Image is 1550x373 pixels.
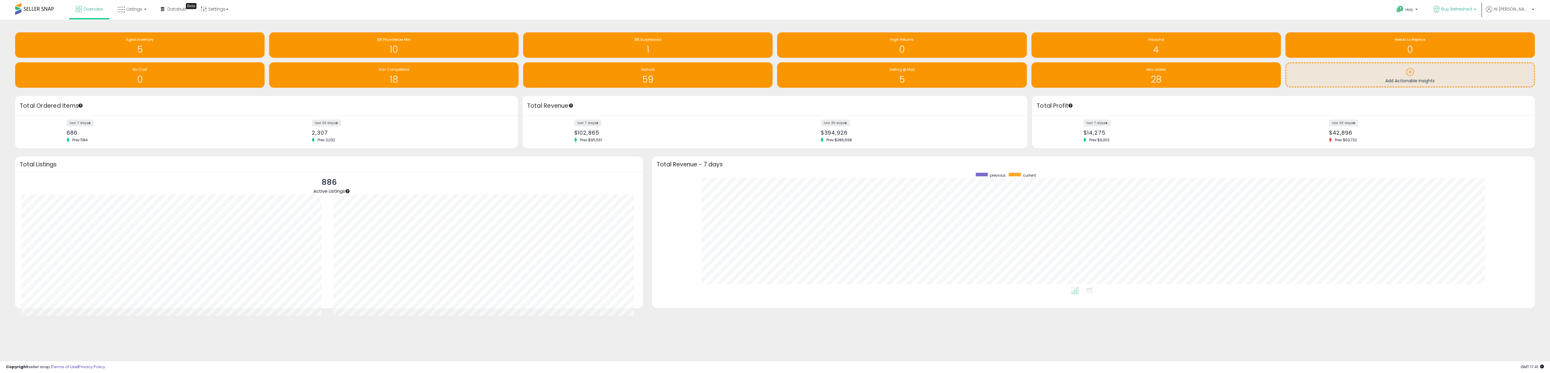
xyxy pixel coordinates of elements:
[1148,37,1164,42] span: Inbound
[890,37,914,42] span: High Returns
[69,137,91,142] span: Prev: 584
[20,102,513,110] h3: Total Ordered Items
[1086,137,1113,142] span: Prev: $9,302
[990,173,1006,178] span: previous
[312,129,507,136] div: 2,307
[1034,44,1278,54] h1: 4
[269,62,519,88] a: Non Competitive 18
[78,103,83,108] div: Tooltip anchor
[18,44,262,54] h1: 5
[1031,32,1281,58] a: Inbound 4
[1405,7,1413,12] span: Help
[1037,102,1530,110] h3: Total Profit
[574,129,770,136] div: $102,865
[377,37,411,42] span: BB Price Below Min
[18,74,262,84] h1: 0
[20,162,638,167] h3: Total Listings
[523,62,773,88] a: restock 59
[821,119,850,126] label: last 30 days
[823,137,855,142] span: Prev: $386,698
[821,129,1017,136] div: $394,926
[186,3,196,9] div: Tooltip anchor
[1395,37,1425,42] span: Needs to Reprice
[1494,6,1530,12] span: Hi [PERSON_NAME]
[1329,119,1358,126] label: last 30 days
[577,137,605,142] span: Prev: $95,561
[1034,74,1278,84] h1: 28
[1285,32,1535,58] a: Needs to Reprice 0
[269,32,519,58] a: BB Price Below Min 10
[526,74,770,84] h1: 59
[379,67,409,72] span: Non Competitive
[635,37,661,42] span: BB Surpressed
[777,62,1027,88] a: Selling @ Max 5
[67,129,262,136] div: 686
[1441,6,1472,12] span: Buy Refreshed
[527,102,1023,110] h3: Total Revenue
[272,44,516,54] h1: 10
[574,119,602,126] label: last 7 days
[1031,62,1281,88] a: zero orders 28
[1146,67,1166,72] span: zero orders
[523,32,773,58] a: BB Surpressed 1
[167,6,186,12] span: DataHub
[780,44,1024,54] h1: 0
[1396,5,1404,13] i: Get Help
[345,188,350,194] div: Tooltip anchor
[526,44,770,54] h1: 1
[1392,1,1424,20] a: Help
[1286,63,1534,87] a: Add Actionable Insights
[15,32,265,58] a: Aged Inventory 5
[15,62,265,88] a: No Cost 0
[641,67,655,72] span: restock
[312,119,341,126] label: last 30 days
[272,74,516,84] h1: 18
[313,188,345,194] span: Active Listings
[315,137,338,142] span: Prev: 2,032
[777,32,1027,58] a: High Returns 0
[1068,103,1073,108] div: Tooltip anchor
[1385,78,1435,84] span: Add Actionable Insights
[1083,129,1279,136] div: $14,275
[133,67,147,72] span: No Cost
[127,6,142,12] span: Listings
[1288,44,1532,54] h1: 0
[1486,6,1534,20] a: Hi [PERSON_NAME]
[568,103,574,108] div: Tooltip anchor
[126,37,154,42] span: Aged Inventory
[780,74,1024,84] h1: 5
[1083,119,1111,126] label: last 7 days
[1023,173,1036,178] span: current
[1329,129,1524,136] div: $42,896
[313,177,345,188] p: 886
[1332,137,1360,142] span: Prev: $63,732
[657,162,1530,167] h3: Total Revenue - 7 days
[889,67,915,72] span: Selling @ Max
[67,119,94,126] label: last 7 days
[83,6,103,12] span: Overview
